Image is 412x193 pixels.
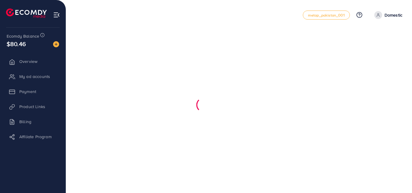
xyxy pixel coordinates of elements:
a: metap_pakistan_001 [303,11,350,20]
span: metap_pakistan_001 [308,13,345,17]
img: menu [53,11,60,18]
img: image [53,41,59,47]
p: Domestic [385,11,402,19]
img: logo [6,8,47,18]
a: Domestic [372,11,402,19]
span: $80.46 [7,39,26,48]
span: Ecomdy Balance [7,33,39,39]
